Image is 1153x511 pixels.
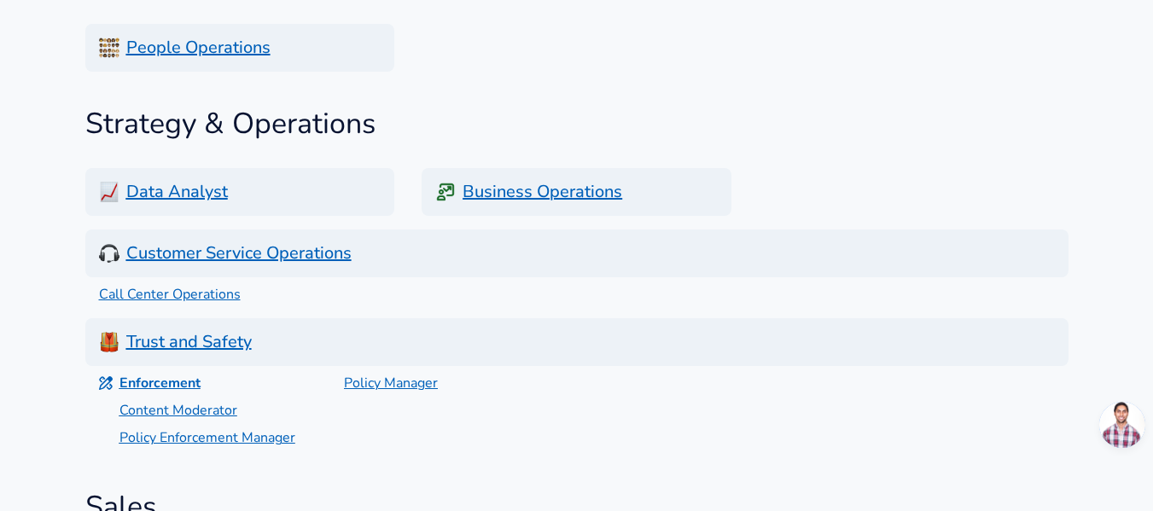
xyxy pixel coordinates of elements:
[119,427,295,448] p: Policy Enforcement Manager
[99,284,333,305] a: Call Center Operations
[85,229,1069,277] a: Customer Service Operations IconCustomer Service Operations
[344,373,578,393] a: Policy Manager
[85,318,1069,366] h6: Trust and Safety
[85,168,395,216] h6: Data Analyst
[85,106,1069,142] h2: Strategy & Operations
[85,318,1069,366] a: Trust and Safety IconTrust and Safety
[85,24,395,72] a: People Operations IconPeople Operations
[85,168,395,216] a: Data Analyst IconData Analyst
[422,168,731,216] h6: Business Operations
[435,182,456,202] img: Business Operations Icon
[119,427,312,448] a: Policy Enforcement Manager
[99,332,119,352] img: Trust and Safety Icon
[85,229,1069,277] h6: Customer Service Operations
[99,38,119,58] img: People Operations Icon
[85,24,395,72] h6: People Operations
[99,182,119,202] img: Data Analyst Icon
[99,373,312,393] a: Enforcement
[99,243,119,264] img: Customer Service Operations Icon
[422,168,731,216] a: Business Operations IconBusiness Operations
[119,373,201,393] p: Enforcement
[1099,402,1145,448] div: Open chat
[119,400,312,421] a: Content Moderator
[119,400,237,421] p: Content Moderator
